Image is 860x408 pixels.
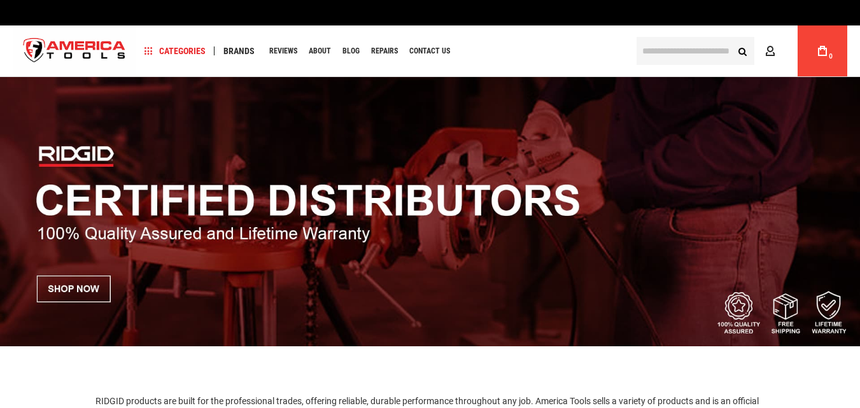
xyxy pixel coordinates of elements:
span: Reviews [269,47,297,55]
a: store logo [13,27,136,75]
span: Brands [223,46,255,55]
img: America Tools [13,27,136,75]
a: Repairs [365,43,404,60]
a: Categories [139,43,211,60]
a: About [303,43,337,60]
span: 0 [829,53,833,60]
span: Categories [145,46,206,55]
span: About [309,47,331,55]
button: Search [730,39,754,63]
a: 0 [810,25,835,76]
span: Contact Us [409,47,450,55]
a: Contact Us [404,43,456,60]
a: Reviews [264,43,303,60]
span: Repairs [371,47,398,55]
span: Blog [342,47,360,55]
a: Brands [218,43,260,60]
a: Blog [337,43,365,60]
